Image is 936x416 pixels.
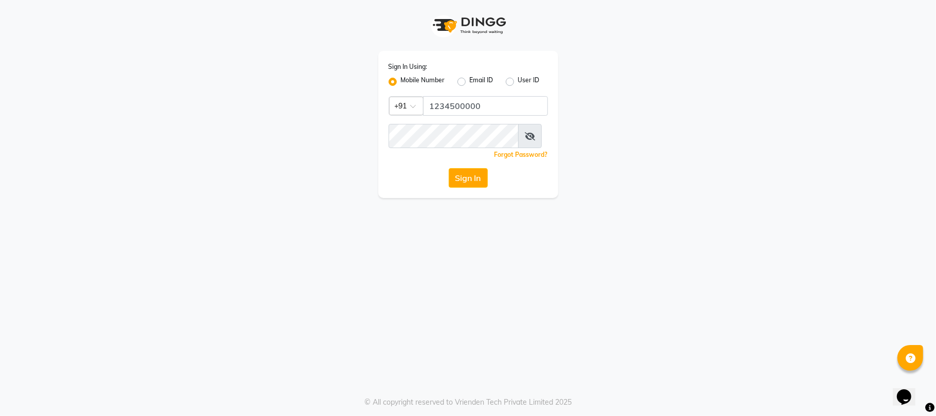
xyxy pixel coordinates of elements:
label: Email ID [470,76,493,88]
img: logo1.svg [427,10,509,41]
input: Username [423,96,548,116]
label: User ID [518,76,540,88]
iframe: chat widget [893,375,926,406]
label: Sign In Using: [389,62,428,71]
button: Sign In [449,168,488,188]
a: Forgot Password? [494,151,548,158]
input: Username [389,124,519,148]
label: Mobile Number [401,76,445,88]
